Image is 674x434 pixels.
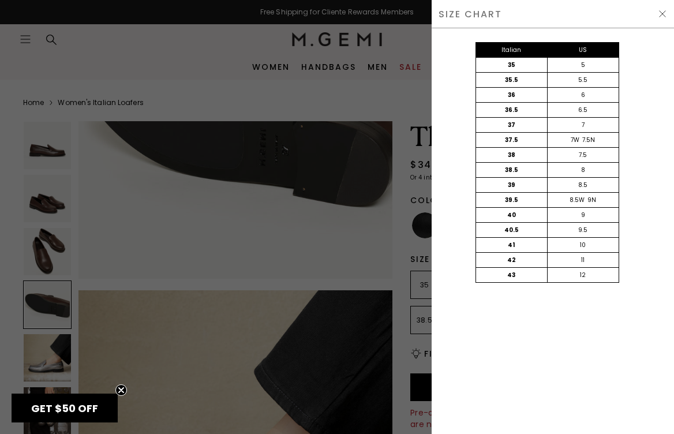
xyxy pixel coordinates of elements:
div: 5 [547,58,619,72]
div: 12 [547,268,619,282]
div: 41 [476,238,548,252]
div: 36 [476,88,548,102]
div: 10 [547,238,619,252]
div: 6.5 [547,103,619,117]
div: 38.5 [476,163,548,177]
div: 7W [571,136,579,145]
div: GET $50 OFFClose teaser [12,394,118,422]
div: 35 [476,58,548,72]
div: 9.5 [547,223,619,237]
div: 7.5 [547,148,619,162]
div: 40.5 [476,223,548,237]
div: US [547,43,619,57]
div: 37.5 [476,133,548,147]
div: 36.5 [476,103,548,117]
div: 8.5W [570,196,585,205]
div: 7 [547,118,619,132]
div: 43 [476,268,548,282]
div: 8.5 [547,178,619,192]
button: Close teaser [115,384,127,396]
div: 11 [547,253,619,267]
div: 6 [547,88,619,102]
div: 39.5 [476,193,548,207]
div: 9 [547,208,619,222]
div: 35.5 [476,73,548,87]
div: 8 [547,163,619,177]
div: 37 [476,118,548,132]
div: 42 [476,253,548,267]
div: 9N [587,196,596,205]
div: 5.5 [547,73,619,87]
div: 38 [476,148,548,162]
div: 7.5N [582,136,595,145]
div: 40 [476,208,548,222]
span: GET $50 OFF [31,401,98,416]
div: 39 [476,178,548,192]
img: Hide Drawer [658,9,667,18]
div: Italian [476,43,548,57]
